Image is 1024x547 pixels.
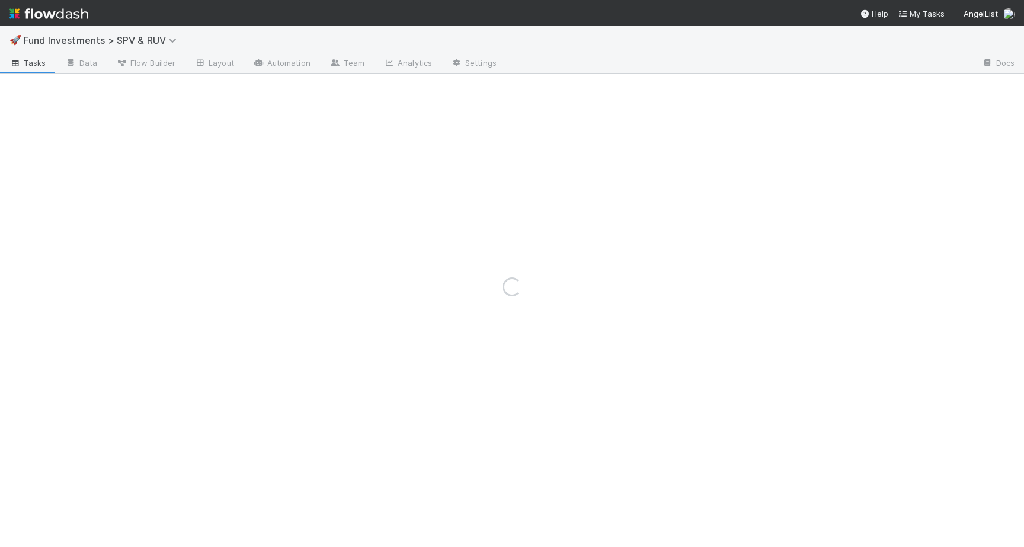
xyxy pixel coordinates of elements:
[860,8,888,20] div: Help
[898,8,945,20] a: My Tasks
[898,9,945,18] span: My Tasks
[964,9,998,18] span: AngelList
[9,4,88,24] img: logo-inverted-e16ddd16eac7371096b0.svg
[1003,8,1015,20] img: avatar_15e6a745-65a2-4f19-9667-febcb12e2fc8.png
